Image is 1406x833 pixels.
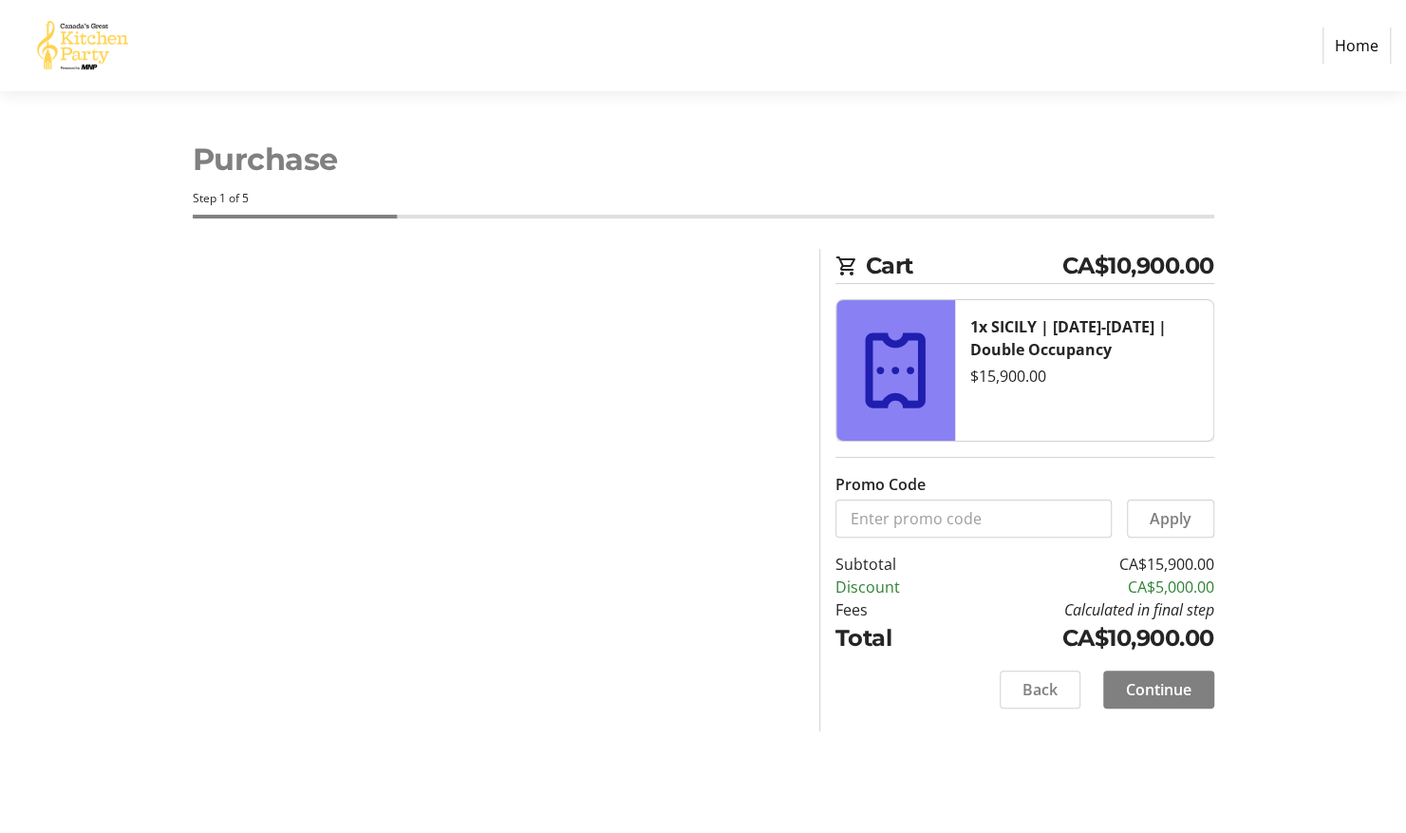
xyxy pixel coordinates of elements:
label: Promo Code [835,473,926,496]
td: Total [835,621,948,655]
img: Canada’s Great Kitchen Party's Logo [15,8,150,84]
div: Step 1 of 5 [193,190,1214,207]
button: Back [1000,671,1080,709]
td: CA$15,900.00 [948,553,1214,576]
td: Fees [835,598,948,621]
span: Cart [866,249,1062,283]
td: Subtotal [835,553,948,576]
span: Back [1022,678,1058,701]
button: Apply [1127,500,1214,538]
td: CA$10,900.00 [948,621,1214,655]
span: Continue [1126,678,1191,701]
h1: Purchase [193,137,1214,182]
td: Discount [835,576,948,598]
td: CA$5,000.00 [948,576,1214,598]
span: Apply [1150,507,1191,530]
button: Continue [1103,671,1214,709]
span: CA$10,900.00 [1062,249,1214,283]
input: Enter promo code [835,500,1112,538]
a: Home [1322,28,1391,64]
strong: 1x SICILY | [DATE]-[DATE] | Double Occupancy [970,316,1167,360]
div: $15,900.00 [970,365,1198,388]
td: Calculated in final step [948,598,1214,621]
